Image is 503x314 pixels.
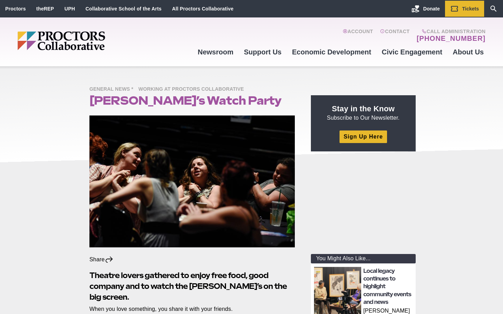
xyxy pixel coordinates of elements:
a: Economic Development [287,43,377,61]
img: Proctors logo [17,31,159,50]
a: Account [343,29,373,43]
span: Call Administration [415,29,486,34]
p: Subscribe to Our Newsletter. [319,104,407,122]
span: General News * [89,85,137,94]
a: Proctors [5,6,26,12]
img: Community members watched the Tony Awards together on the big screen in GE Theatre at Proctors in... [89,115,295,247]
strong: Stay in the Know [332,104,395,113]
h2: Theatre lovers gathered to enjoy free food, good company and to watch the [PERSON_NAME]’s on the ... [89,270,295,302]
span: Working at Proctors Collaborative [138,85,247,94]
a: About Us [447,43,489,61]
h1: [PERSON_NAME]’s Watch Party [89,94,295,107]
div: Share [89,256,114,263]
a: Contact [380,29,410,43]
span: Donate [423,6,440,12]
a: Collaborative School of the Arts [86,6,162,12]
div: You Might Also Like... [311,254,416,263]
a: Tickets [445,1,484,17]
span: Tickets [462,6,479,12]
a: Donate [406,1,445,17]
a: Local legacy continues to highlight community events and news [363,268,411,306]
a: theREP [36,6,54,12]
a: Sign Up Here [340,130,387,143]
a: All Proctors Collaborative [172,6,233,12]
a: Working at Proctors Collaborative [138,86,247,92]
a: Civic Engagement [377,43,447,61]
a: UPH [65,6,75,12]
a: Support Us [239,43,287,61]
iframe: Advertisement [311,160,416,247]
a: Search [484,1,503,17]
a: General News * [89,86,137,92]
p: When you love something, you share it with your friends. [89,305,295,313]
a: [PHONE_NUMBER] [417,34,486,43]
img: thumbnail: Local legacy continues to highlight community events and news [314,267,361,314]
a: Newsroom [192,43,239,61]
